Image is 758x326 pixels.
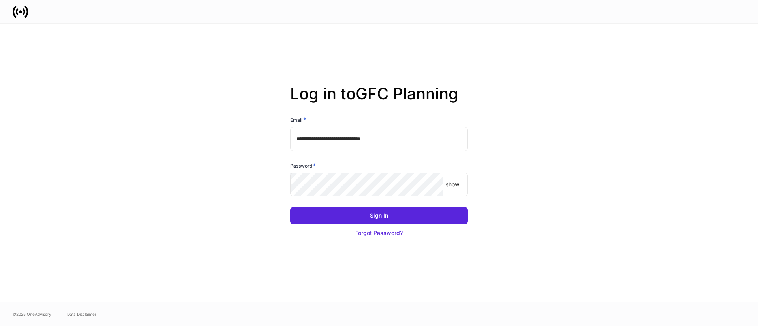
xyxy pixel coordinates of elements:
[355,229,403,237] div: Forgot Password?
[370,212,388,220] div: Sign In
[290,207,468,224] button: Sign In
[290,116,306,124] h6: Email
[446,181,459,188] p: show
[290,162,316,170] h6: Password
[13,311,51,317] span: © 2025 OneAdvisory
[67,311,96,317] a: Data Disclaimer
[290,84,468,116] h2: Log in to GFC Planning
[290,224,468,242] button: Forgot Password?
